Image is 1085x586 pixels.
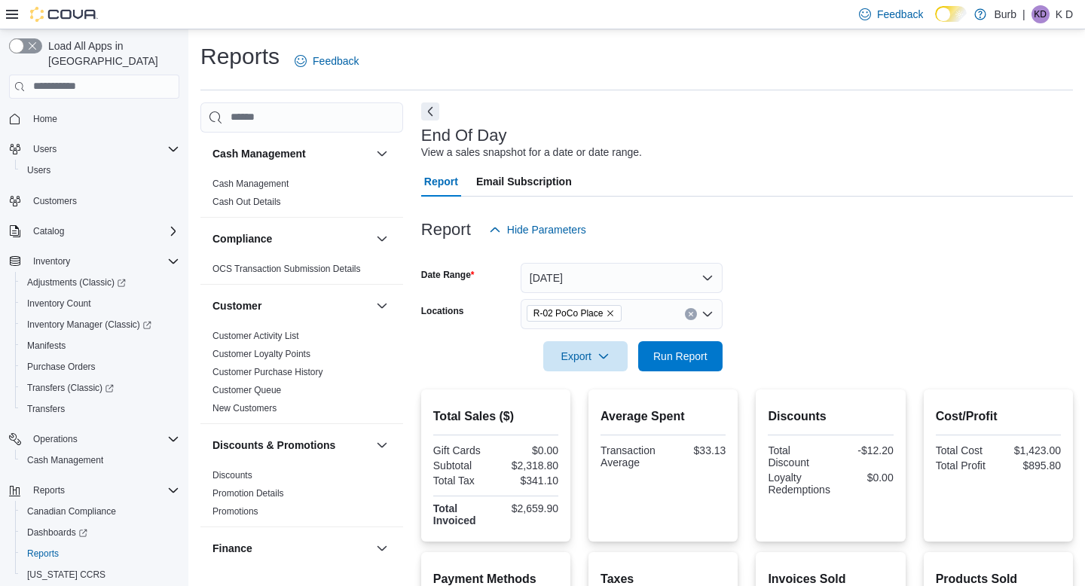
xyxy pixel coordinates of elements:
div: $2,659.90 [499,502,558,514]
span: Promotion Details [212,487,284,499]
h3: Finance [212,541,252,556]
div: $1,423.00 [1001,444,1061,456]
button: Export [543,341,628,371]
a: Transfers (Classic) [21,379,120,397]
div: $341.10 [499,475,558,487]
button: Clear input [685,308,697,320]
a: Users [21,161,57,179]
span: Inventory [27,252,179,270]
span: Cash Out Details [212,196,281,208]
h3: End Of Day [421,127,507,145]
button: Users [15,160,185,181]
div: -$12.20 [834,444,894,456]
button: Customer [373,297,391,315]
a: Feedback [289,46,365,76]
button: Finance [373,539,391,557]
span: Transfers (Classic) [27,382,114,394]
button: Discounts & Promotions [212,438,370,453]
button: Inventory Count [15,293,185,314]
span: Hide Parameters [507,222,586,237]
span: Customer Loyalty Points [212,348,310,360]
span: Inventory Count [21,295,179,313]
button: Reports [3,480,185,501]
h2: Total Sales ($) [433,407,558,426]
a: Dashboards [21,523,93,542]
span: Feedback [877,7,923,22]
button: Next [421,102,439,121]
a: Customers [27,192,83,210]
button: [US_STATE] CCRS [15,564,185,585]
button: Purchase Orders [15,356,185,377]
div: Subtotal [433,459,493,472]
span: Transfers (Classic) [21,379,179,397]
span: Home [33,113,57,125]
span: Dashboards [27,526,87,539]
div: $2,318.80 [499,459,558,472]
span: Dashboards [21,523,179,542]
span: Customer Queue [212,384,281,396]
a: Home [27,110,63,128]
div: Transaction Average [601,444,660,468]
a: Transfers (Classic) [15,377,185,398]
span: Canadian Compliance [21,502,179,520]
div: Compliance [200,260,403,284]
a: New Customers [212,403,277,414]
p: Burb [994,5,1016,23]
span: Operations [33,433,78,445]
a: Customer Activity List [212,331,299,341]
span: Discounts [212,469,252,481]
a: Promotions [212,506,258,517]
button: Catalog [27,222,70,240]
button: Reports [27,481,71,499]
a: Dashboards [15,522,185,543]
h3: Report [421,221,471,239]
div: $0.00 [836,472,894,484]
a: Promotion Details [212,488,284,499]
p: K D [1056,5,1073,23]
button: Customer [212,298,370,313]
span: [US_STATE] CCRS [27,569,105,581]
span: Manifests [21,337,179,355]
button: Catalog [3,221,185,242]
strong: Total Invoiced [433,502,476,526]
div: K D [1032,5,1050,23]
button: Users [3,139,185,160]
span: Manifests [27,340,66,352]
span: Transfers [27,403,65,415]
a: Canadian Compliance [21,502,122,520]
div: Discounts & Promotions [200,466,403,526]
a: Customer Purchase History [212,367,323,377]
button: Run Report [638,341,723,371]
span: Operations [27,430,179,448]
label: Locations [421,305,464,317]
span: Inventory Manager (Classic) [21,316,179,334]
span: Feedback [313,53,359,69]
button: Operations [3,429,185,450]
button: Cash Management [15,450,185,471]
div: Gift Cards [433,444,493,456]
h1: Reports [200,41,280,72]
a: Cash Management [21,451,109,469]
span: Transfers [21,400,179,418]
span: Inventory Manager (Classic) [27,319,151,331]
span: Reports [21,545,179,563]
span: Cash Management [21,451,179,469]
button: Finance [212,541,370,556]
div: Total Tax [433,475,493,487]
span: Users [21,161,179,179]
span: New Customers [212,402,277,414]
span: Adjustments (Classic) [27,276,126,288]
h3: Customer [212,298,261,313]
div: Cash Management [200,175,403,217]
a: Customer Loyalty Points [212,349,310,359]
span: Purchase Orders [27,361,96,373]
span: Load All Apps in [GEOGRAPHIC_DATA] [42,38,179,69]
span: R-02 PoCo Place [527,305,622,322]
a: Purchase Orders [21,358,102,376]
button: Cash Management [373,145,391,163]
button: Operations [27,430,84,448]
span: Catalog [27,222,179,240]
div: $0.00 [499,444,558,456]
span: Export [552,341,619,371]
